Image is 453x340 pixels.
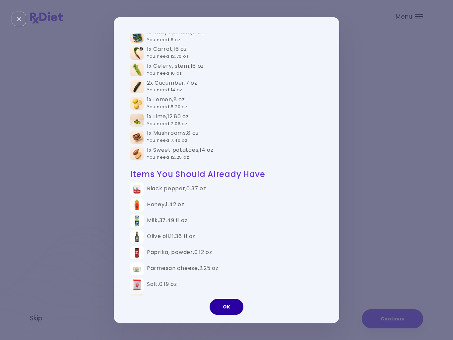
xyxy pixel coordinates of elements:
span: You need : 16 oz [147,70,182,76]
span: You need : 5.20 oz [147,104,188,110]
span: You need : 12.25 oz [147,154,189,160]
span: You need : 12.70 oz [147,53,189,59]
div: Milk , 37.49 fl oz [147,217,188,224]
div: 2x Cucumber , 7 oz [147,80,197,94]
div: 1x Lime , 12.80 oz [147,113,189,127]
div: Paprika, powder , 0.12 oz [147,249,212,256]
div: Olive oil , 11.36 fl oz [147,233,195,240]
div: 1x Sweet potatoes , 14 oz [147,147,214,161]
div: 1x Carrot , 16 oz [147,46,189,60]
span: You need : 5 oz [147,37,180,43]
h2: Items You Should Already Have [130,169,323,179]
div: 1x Mushrooms , 8 oz [147,130,199,144]
div: Salt , 0.19 oz [147,281,177,288]
div: 1x Lemon , 8 oz [147,96,188,111]
div: Close [12,12,26,26]
span: You need : 14 oz [147,87,182,93]
div: Parmesan cheese , 2.25 oz [147,265,219,272]
button: OK [210,299,243,315]
div: 1x Baby spinach , 5 oz [147,29,204,43]
div: Honey , 1.42 oz [147,202,184,209]
span: You need : 2.06 oz [147,121,188,127]
div: 1x Celery, stem , 16 oz [147,63,204,77]
div: Black pepper , 0.37 oz [147,186,206,193]
span: You need : 7.40 oz [147,137,188,143]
